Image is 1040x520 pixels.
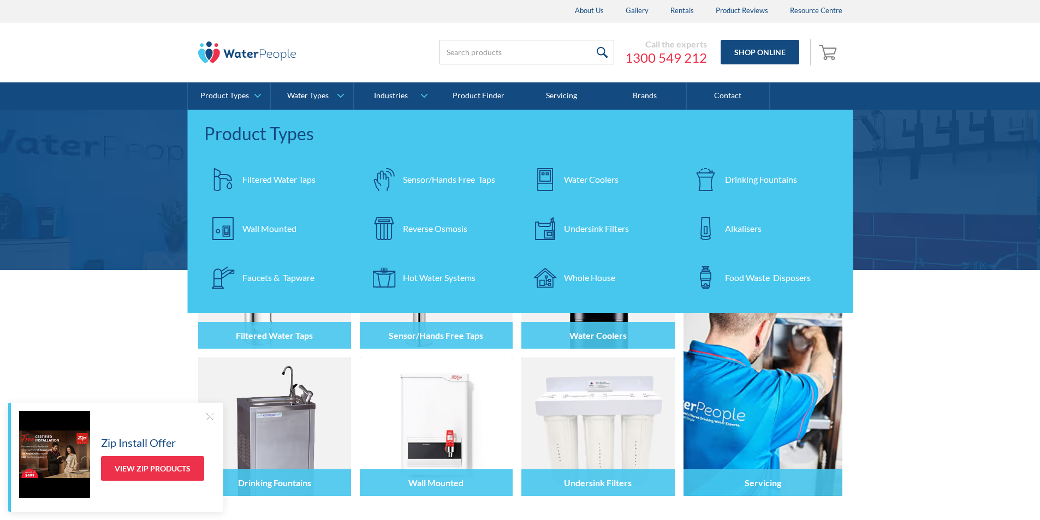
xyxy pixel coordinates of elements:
div: Call the experts [625,39,707,50]
iframe: podium webchat widget prompt [854,361,1040,479]
a: Open empty cart [816,39,842,65]
a: Whole House [526,259,676,297]
h4: Water Coolers [569,330,627,340]
a: Alkalisers [687,210,837,248]
div: Food Waste Disposers [725,271,811,284]
div: Faucets & Tapware [242,271,314,284]
img: shopping cart [819,43,840,61]
div: Alkalisers [725,222,762,235]
a: Industries [354,82,436,110]
a: 1300 549 212 [625,50,707,66]
a: Water Types [271,82,353,110]
a: Wall Mounted [204,210,354,248]
img: The Water People [198,41,296,63]
div: Reverse Osmosis [403,222,467,235]
a: Faucets & Tapware [204,259,354,297]
div: Hot Water Systems [403,271,476,284]
a: Contact [687,82,770,110]
h4: Wall Mounted [408,477,463,488]
div: Drinking Fountains [725,173,797,186]
img: Drinking Fountains [198,357,351,496]
h4: Sensor/Hands Free Taps [389,330,483,340]
div: Water Types [287,91,329,100]
div: Undersink Filters [564,222,629,235]
a: Brands [603,82,686,110]
a: Reverse Osmosis [365,210,515,248]
div: Product Types [200,91,249,100]
input: Search products [439,40,614,64]
div: Product Types [204,121,837,147]
a: Servicing [684,210,842,496]
div: Industries [374,91,408,100]
h4: Servicing [745,477,781,488]
h4: Undersink Filters [564,477,632,488]
iframe: podium webchat widget bubble [931,465,1040,520]
a: Drinking Fountains [687,160,837,199]
div: Sensor/Hands Free Taps [403,173,495,186]
img: Zip Install Offer [19,411,90,498]
nav: Product Types [188,110,853,313]
a: Sensor/Hands Free Taps [365,160,515,199]
a: Filtered Water Taps [204,160,354,199]
a: Water Coolers [526,160,676,199]
div: Whole House [564,271,615,284]
img: Wall Mounted [360,357,513,496]
a: Food Waste Disposers [687,259,837,297]
div: Filtered Water Taps [242,173,316,186]
a: Product Finder [437,82,520,110]
a: Servicing [520,82,603,110]
a: Product Types [188,82,270,110]
img: Undersink Filters [521,357,674,496]
a: Shop Online [721,40,799,64]
a: View Zip Products [101,456,204,481]
h4: Filtered Water Taps [236,330,313,340]
h4: Drinking Fountains [238,477,311,488]
h5: Zip Install Offer [101,434,176,451]
a: Undersink Filters [526,210,676,248]
a: Hot Water Systems [365,259,515,297]
div: Wall Mounted [242,222,296,235]
div: Water Coolers [564,173,619,186]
